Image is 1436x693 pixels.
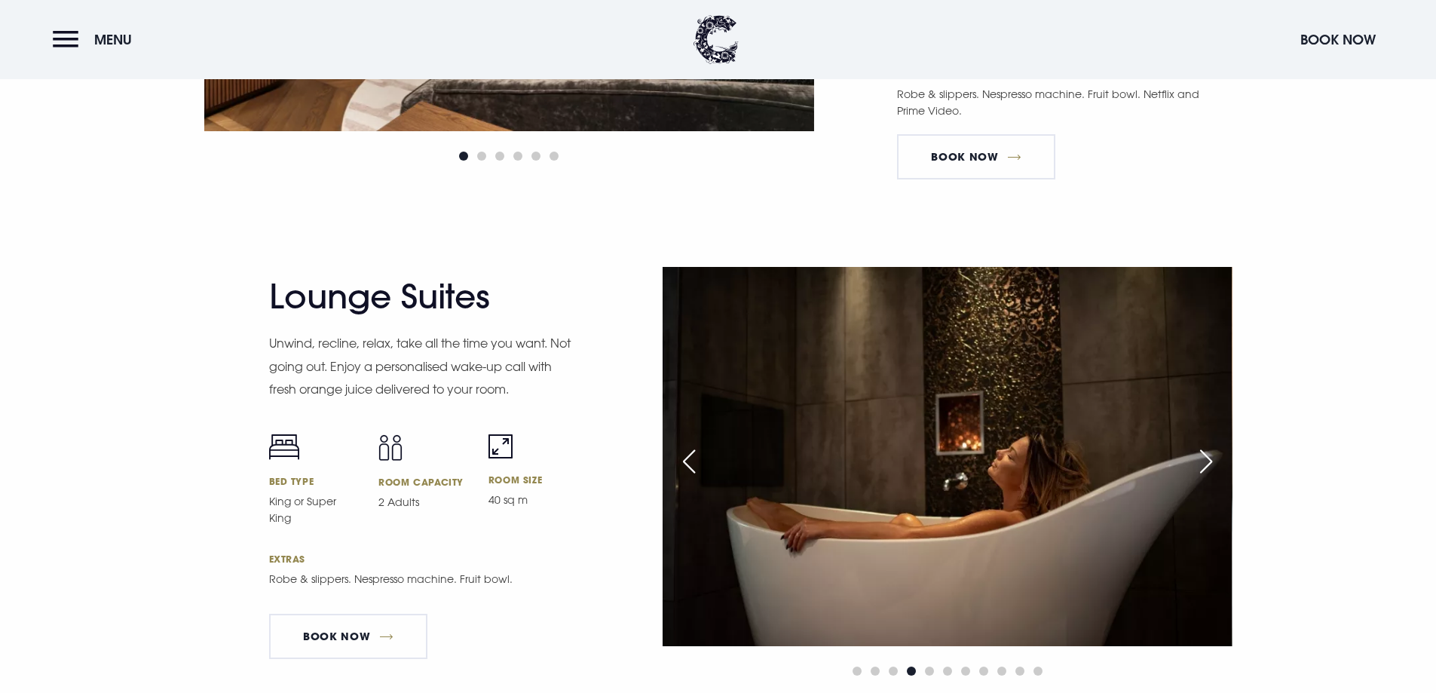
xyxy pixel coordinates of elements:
span: Go to slide 3 [495,152,504,161]
span: Go to slide 8 [979,667,988,676]
span: Go to slide 6 [550,152,559,161]
img: Clandeboye Lodge [694,15,739,64]
img: Hotel in Bangor Northern Ireland [663,267,1232,646]
div: Previous slide [670,445,708,478]
p: 40 sq m [488,492,580,508]
span: Go to slide 3 [889,667,898,676]
span: Go to slide 5 [925,667,934,676]
img: Room size icon [488,434,513,458]
h6: Room Capacity [378,476,470,488]
p: 2 Adults [378,494,470,511]
span: Go to slide 4 [907,667,916,676]
div: Next slide [1187,445,1225,478]
p: King or Super King [269,493,361,526]
span: Go to slide 2 [871,667,880,676]
p: Unwind, recline, relax, take all the time you want. Not going out. Enjoy a personalised wake-up c... [269,332,578,400]
span: Go to slide 7 [961,667,970,676]
span: Go to slide 9 [997,667,1006,676]
img: Capacity icon [378,434,403,461]
img: Bed icon [269,434,299,460]
span: Menu [94,31,132,48]
a: BOOK NOW [897,134,1055,179]
h6: Bed Type [269,475,361,487]
p: Robe & slippers. Nespresso machine. Fruit bowl. Netflix and Prime Video. [897,86,1206,119]
span: Go to slide 1 [459,152,468,161]
span: Go to slide 10 [1015,667,1024,676]
h2: Lounge Suites [269,277,563,317]
h6: Extras [269,553,580,565]
span: Go to slide 4 [513,152,522,161]
span: Go to slide 2 [477,152,486,161]
h6: Room Size [488,474,580,486]
span: Go to slide 1 [853,667,862,676]
span: Go to slide 11 [1033,667,1043,676]
a: Book Now [269,614,427,659]
span: Go to slide 5 [531,152,540,161]
button: Menu [53,23,139,56]
button: Book Now [1293,23,1383,56]
span: Go to slide 6 [943,667,952,676]
p: Robe & slippers. Nespresso machine. Fruit bowl. [269,571,578,587]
